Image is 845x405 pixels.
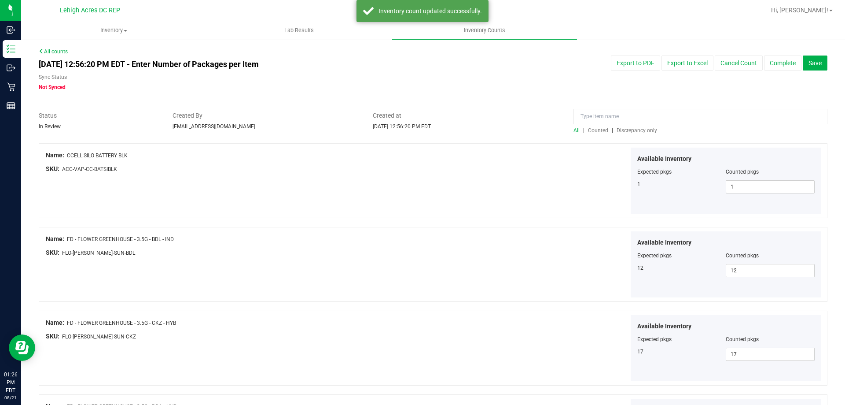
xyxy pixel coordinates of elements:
[39,123,61,130] span: In Review
[764,56,801,71] button: Complete
[637,154,691,163] span: Available Inventory
[726,169,759,175] span: Counted pkgs
[715,56,763,71] button: Cancel Count
[726,181,814,193] input: 1
[637,336,672,342] span: Expected pkgs
[617,127,657,134] span: Discrepancy only
[46,165,59,172] span: SKU:
[39,48,68,55] a: All counts
[612,127,613,134] span: |
[637,322,691,331] span: Available Inventory
[4,394,17,401] p: 08/21
[46,333,59,340] span: SKU:
[373,111,560,120] span: Created at
[21,26,206,34] span: Inventory
[46,249,59,256] span: SKU:
[21,21,206,40] a: Inventory
[378,7,482,15] div: Inventory count updated successfully.
[637,265,643,271] span: 12
[373,123,431,130] span: [DATE] 12:56:20 PM EDT
[60,7,120,14] span: Lehigh Acres DC REP
[637,181,640,187] span: 1
[62,250,135,256] span: FLO-[PERSON_NAME]-SUN-BDL
[586,127,612,134] a: Counted
[62,334,136,340] span: FLO-[PERSON_NAME]-SUN-CKZ
[583,127,584,134] span: |
[7,45,15,53] inline-svg: Inventory
[7,63,15,72] inline-svg: Outbound
[588,127,608,134] span: Counted
[67,320,176,326] span: FD - FLOWER GREENHOUSE - 3.5G - CKZ - HYB
[726,336,759,342] span: Counted pkgs
[272,26,326,34] span: Lab Results
[39,73,67,81] label: Sync Status
[637,238,691,247] span: Available Inventory
[4,371,17,394] p: 01:26 PM EDT
[661,56,713,71] button: Export to Excel
[808,59,822,67] span: Save
[173,111,360,120] span: Created By
[39,60,493,69] h4: [DATE] 12:56:20 PM EDT - Enter Number of Packages per Item
[67,236,174,242] span: FD - FLOWER GREENHOUSE - 3.5G - BDL - IND
[7,26,15,34] inline-svg: Inbound
[726,348,814,360] input: 17
[614,127,657,134] a: Discrepancy only
[637,253,672,259] span: Expected pkgs
[637,349,643,355] span: 17
[573,127,580,134] span: All
[637,169,672,175] span: Expected pkgs
[46,319,64,326] span: Name:
[206,21,392,40] a: Lab Results
[726,253,759,259] span: Counted pkgs
[9,334,35,361] iframe: Resource center
[452,26,517,34] span: Inventory Counts
[39,84,66,90] span: Not Synced
[392,21,577,40] a: Inventory Counts
[611,56,660,71] button: Export to PDF
[67,152,128,159] span: CCELL SILO BATTERY BLK
[573,109,827,124] input: Type item name
[573,127,583,134] a: All
[7,82,15,91] inline-svg: Retail
[771,7,828,14] span: Hi, [PERSON_NAME]!
[39,111,159,120] span: Status
[803,56,827,71] button: Save
[62,166,117,172] span: ACC-VAP-CC-BATSIBLK
[46,152,64,159] span: Name:
[46,235,64,242] span: Name:
[7,101,15,110] inline-svg: Reports
[173,123,255,130] span: [EMAIL_ADDRESS][DOMAIN_NAME]
[726,264,814,277] input: 12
